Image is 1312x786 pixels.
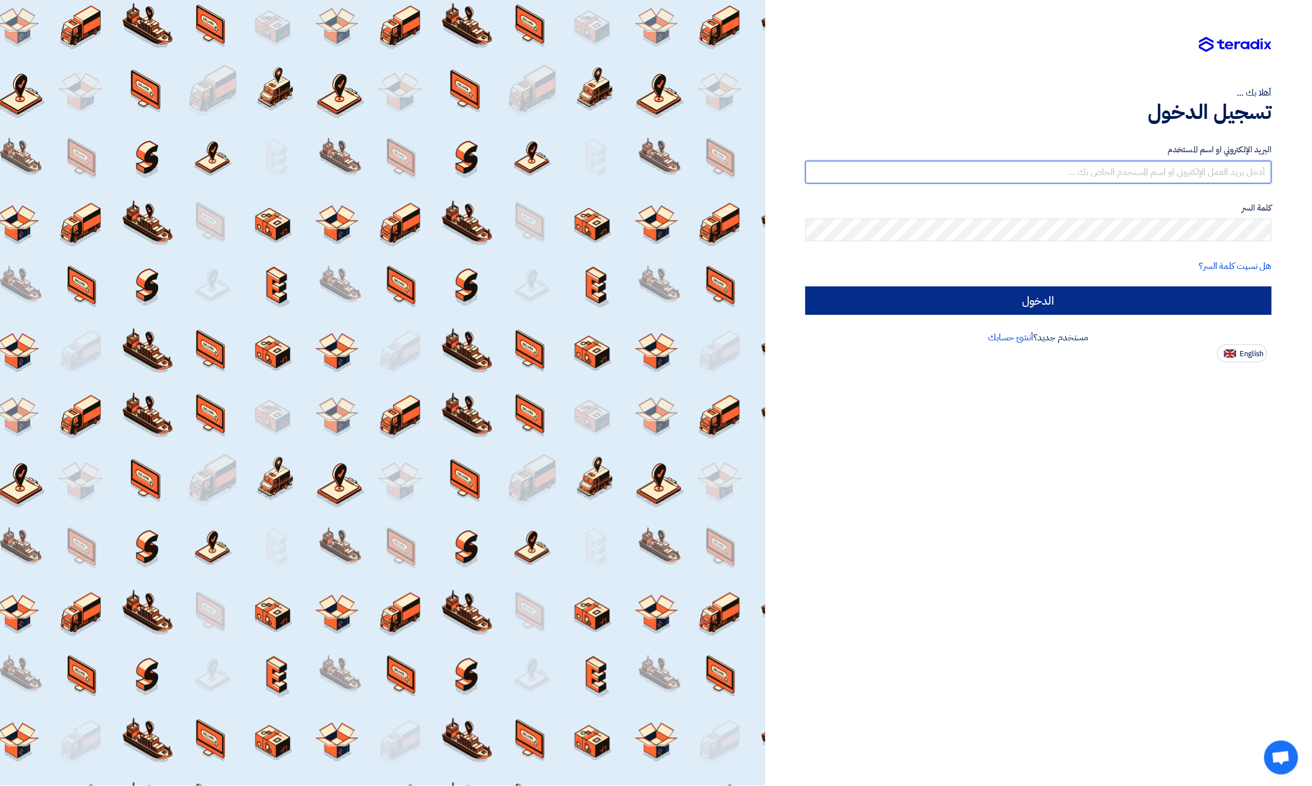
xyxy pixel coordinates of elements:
[806,143,1272,156] label: البريد الإلكتروني او اسم المستخدم
[806,287,1272,315] input: الدخول
[1217,344,1267,362] button: English
[1199,259,1272,273] a: هل نسيت كلمة السر؟
[806,331,1272,344] div: مستخدم جديد؟
[806,86,1272,100] div: أهلا بك ...
[806,161,1272,183] input: أدخل بريد العمل الإلكتروني او اسم المستخدم الخاص بك ...
[806,202,1272,215] label: كلمة السر
[1224,349,1237,358] img: en-US.png
[806,100,1272,125] h1: تسجيل الدخول
[1264,741,1298,775] div: Open chat
[1240,350,1264,358] span: English
[989,331,1033,344] a: أنشئ حسابك
[1199,37,1272,53] img: Teradix logo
